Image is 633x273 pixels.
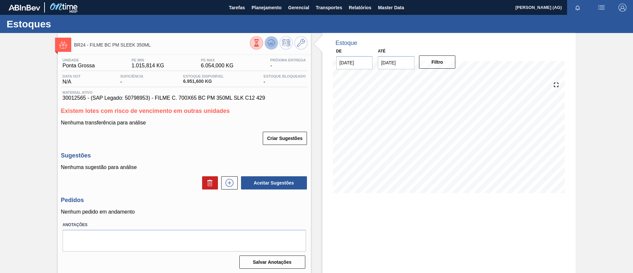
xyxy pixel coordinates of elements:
[294,36,308,50] button: Ir ao Master Data / Geral
[378,56,414,69] input: dd/mm/yyyy
[183,79,224,84] span: 6.951,600 KG
[63,90,306,94] span: Material ativo
[201,63,233,69] span: 6.054,000 KG
[63,220,306,230] label: Anotações
[378,49,385,53] label: Até
[59,41,67,49] img: Ícone
[618,4,626,12] img: Logout
[218,176,238,189] div: Nova sugestão
[201,58,233,62] span: PE MAX
[567,3,588,12] button: Notificações
[378,4,404,12] span: Master Data
[9,5,40,11] img: TNhmsLtSVTkK8tSr43FrP2fwEKptu5GPRR3wAAAABJRU5ErkJggg==
[63,63,95,69] span: Ponta Grossa
[132,58,164,62] span: PE MIN
[252,4,282,12] span: Planejamento
[419,55,456,69] button: Filtro
[239,256,305,269] button: Salvar Anotações
[229,4,245,12] span: Tarefas
[262,74,307,85] div: -
[61,164,308,170] p: Nenhuma sugestão para análise
[61,209,308,215] p: Nenhum pedido em andamento
[61,152,308,159] h3: Sugestões
[61,108,230,114] span: Existem lotes com risco de vencimento em outras unidades
[132,63,164,69] span: 1.015,814 KG
[265,36,278,50] button: Atualizar Gráfico
[250,36,263,50] button: Visão Geral dos Estoques
[270,58,306,62] span: Próxima Entrega
[63,95,306,101] span: 30012565 - (SAP Legado: 50798953) - FILME C. 700X65 BC PM 350ML SLK C12 429
[63,58,95,62] span: Unidade
[336,56,373,69] input: dd/mm/yyyy
[7,20,124,28] h1: Estoques
[238,176,308,190] div: Aceitar Sugestões
[597,4,605,12] img: userActions
[199,176,218,189] div: Excluir Sugestões
[61,74,82,85] div: N/A
[119,74,145,85] div: -
[74,43,250,48] span: BR24 - FILME BC PM SLEEK 350ML
[280,36,293,50] button: Programar Estoque
[61,120,308,126] p: Nenhuma transferência para análise
[61,197,308,204] h3: Pedidos
[316,4,342,12] span: Transportes
[336,40,357,47] div: Estoque
[120,74,143,78] span: Suficiência
[263,74,306,78] span: Estoque Bloqueado
[63,74,81,78] span: Data out
[263,132,307,145] button: Criar Sugestões
[349,4,371,12] span: Relatórios
[336,49,342,53] label: De
[241,176,307,189] button: Aceitar Sugestões
[263,131,307,146] div: Criar Sugestões
[183,74,224,78] span: Estoque Disponível
[288,4,309,12] span: Gerencial
[269,58,308,69] div: -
